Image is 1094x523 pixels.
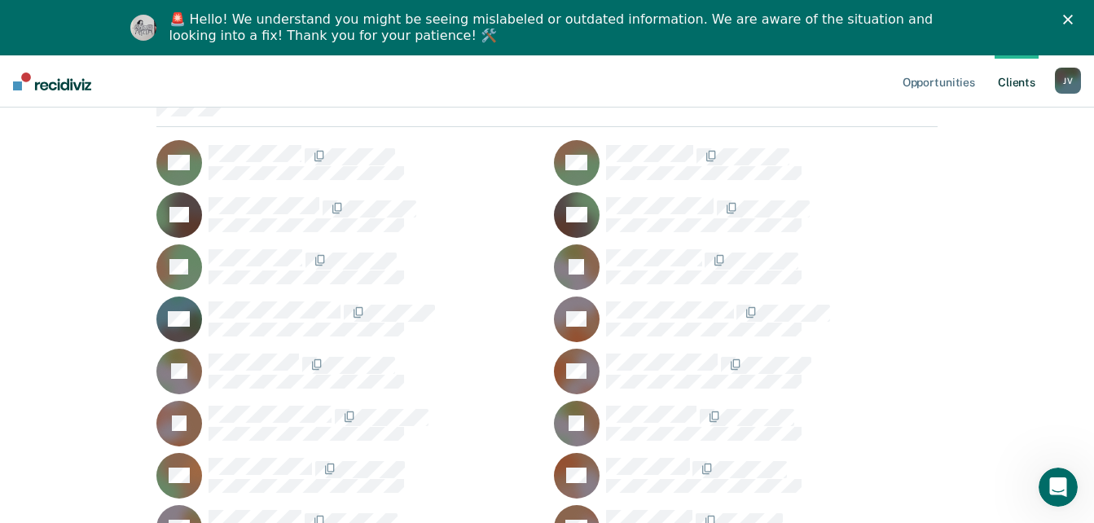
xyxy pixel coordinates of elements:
a: Clients [995,55,1039,108]
img: Profile image for Kim [130,15,156,41]
button: JV [1055,68,1081,94]
div: 🚨 Hello! We understand you might be seeing mislabeled or outdated information. We are aware of th... [169,11,938,44]
div: J V [1055,68,1081,94]
a: Opportunities [899,55,978,108]
img: Recidiviz [13,73,91,90]
iframe: Intercom live chat [1039,468,1078,507]
div: Close [1063,15,1079,24]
